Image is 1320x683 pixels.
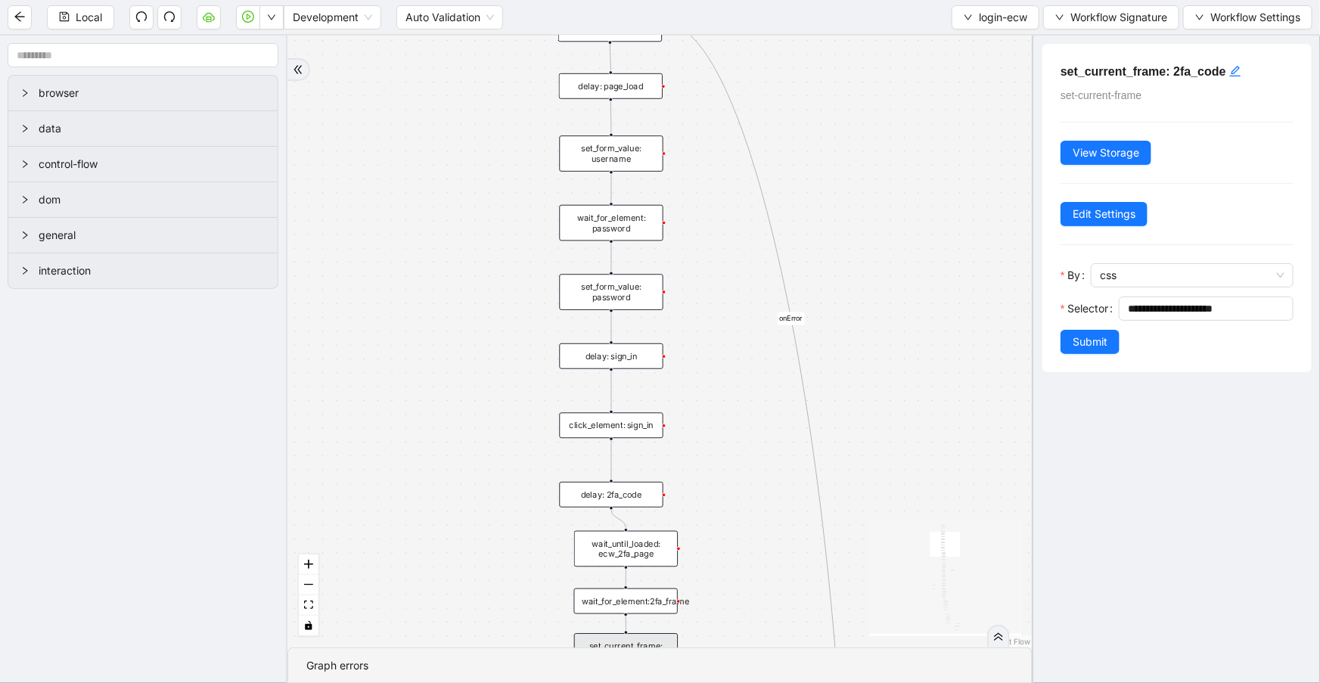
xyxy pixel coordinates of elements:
div: interaction [8,253,278,288]
span: right [20,124,30,133]
div: delay: page_load [559,73,663,99]
div: browser [8,76,278,110]
div: wait_until_loaded: ecw_2fa_page [574,531,678,567]
button: downWorkflow Signature [1043,5,1179,29]
div: set_form_value: password [559,274,663,310]
div: wait_for_element: password [559,205,663,241]
div: delay: sign_in [559,343,663,369]
button: saveLocal [47,5,114,29]
span: undo [135,11,148,23]
span: interaction [39,262,266,279]
button: zoom out [299,575,318,595]
div: set_current_frame: 2fa_code [574,633,678,669]
span: edit [1229,65,1241,77]
span: arrow-left [14,11,26,23]
span: save [59,11,70,22]
button: zoom in [299,554,318,575]
span: double-right [993,632,1004,642]
span: play-circle [242,11,254,23]
span: control-flow [39,156,266,172]
span: Edit Settings [1073,206,1135,222]
span: right [20,88,30,98]
span: right [20,266,30,275]
div: Graph errors [306,657,1014,674]
span: browser [39,85,266,101]
span: down [964,13,973,22]
div: wait_for_element: username [558,6,662,42]
span: double-right [293,64,303,75]
span: right [20,160,30,169]
div: wait_for_element:2fa_frame [574,588,678,614]
button: downWorkflow Settings [1183,5,1312,29]
span: Submit [1073,334,1107,350]
div: general [8,218,278,253]
span: Selector [1067,300,1108,317]
span: Local [76,9,102,26]
span: data [39,120,266,137]
button: Submit [1061,330,1120,354]
button: arrow-left [8,5,32,29]
button: play-circle [236,5,260,29]
div: delay: 2fa_code [559,482,663,508]
div: set_form_value: username [559,135,663,172]
span: down [267,13,276,22]
g: Edge from delay: 2fa_code to wait_until_loaded: ecw_2fa_page [611,510,626,528]
div: click_element: sign_in [559,412,663,438]
span: Workflow Signature [1070,9,1167,26]
span: redo [163,11,175,23]
span: general [39,227,266,244]
span: right [20,231,30,240]
button: fit view [299,595,318,616]
button: toggle interactivity [299,616,318,636]
span: cloud-server [203,11,215,23]
span: By [1067,267,1080,284]
span: css [1100,264,1284,287]
button: redo [157,5,182,29]
div: dom [8,182,278,217]
span: set-current-frame [1061,89,1141,101]
div: click to edit id [1229,62,1241,80]
span: dom [39,191,266,208]
span: View Storage [1073,144,1139,161]
span: down [1055,13,1064,22]
span: right [20,195,30,204]
span: Workflow Settings [1210,9,1300,26]
span: Development [293,6,372,29]
g: Edge from wait_for_element: username to delay: page_load [610,44,611,70]
div: data [8,111,278,146]
button: undo [129,5,154,29]
button: down [259,5,284,29]
span: down [1195,13,1204,22]
a: React Flow attribution [991,637,1030,646]
span: login-ecw [979,9,1027,26]
button: View Storage [1061,141,1151,165]
g: Edge from delay: page_load to set_form_value: username [611,101,612,133]
span: Auto Validation [405,6,494,29]
button: Edit Settings [1061,202,1148,226]
button: downlogin-ecw [952,5,1039,29]
button: cloud-server [197,5,221,29]
h5: set_current_frame: 2fa_code [1061,62,1294,81]
div: control-flow [8,147,278,182]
